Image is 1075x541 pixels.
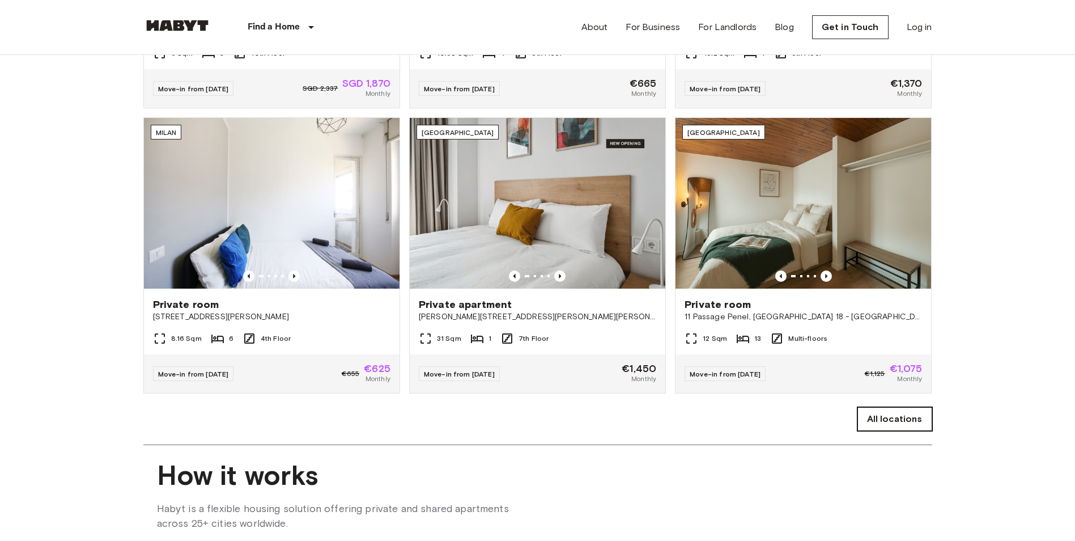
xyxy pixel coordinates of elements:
button: Previous image [243,270,254,282]
span: Move-in from [DATE] [158,370,229,378]
img: Marketing picture of unit FR-18-011-001-012 [675,118,931,289]
a: For Landlords [698,20,757,34]
button: Previous image [509,270,520,282]
span: [GEOGRAPHIC_DATA] [422,128,494,137]
span: Move-in from [DATE] [690,84,760,93]
span: 6 [229,333,233,344]
span: Milan [156,128,177,137]
span: 1 [488,333,491,344]
span: Monthly [366,88,390,99]
span: Move-in from [DATE] [424,370,495,378]
span: Monthly [631,88,656,99]
span: 31 Sqm [437,333,461,344]
img: Marketing picture of unit IT-14-111-001-006 [144,118,400,289]
span: Move-in from [DATE] [158,84,229,93]
span: 11 Passage Penel, [GEOGRAPHIC_DATA] 18 - [GEOGRAPHIC_DATA] [685,311,922,323]
span: [PERSON_NAME][STREET_ADDRESS][PERSON_NAME][PERSON_NAME] [419,311,656,323]
a: Log in [907,20,932,34]
span: 8.16 Sqm [171,333,202,344]
button: Previous image [554,270,566,282]
a: For Business [626,20,680,34]
a: Get in Touch [812,15,889,39]
span: €655 [342,369,360,379]
span: €665 [630,78,657,88]
span: Private room [685,298,751,311]
span: 7th Floor [519,333,549,344]
span: 12 Sqm [703,333,727,344]
span: 13 [754,333,761,344]
span: [GEOGRAPHIC_DATA] [687,128,760,137]
span: Multi-floors [788,333,827,344]
img: Marketing picture of unit ES-15-102-734-001 [410,118,665,289]
span: Monthly [897,88,922,99]
img: Habyt [143,20,211,31]
button: Previous image [821,270,832,282]
span: 4th Floor [261,333,291,344]
span: €1,125 [865,369,885,379]
a: Marketing picture of unit IT-14-111-001-006Previous imagePrevious imageMilanPrivate room[STREET_A... [143,117,400,394]
span: Private apartment [419,298,512,311]
span: Monthly [897,374,922,384]
a: Marketing picture of unit FR-18-011-001-012Previous imagePrevious image[GEOGRAPHIC_DATA]Private r... [675,117,932,394]
span: €1,450 [622,364,656,374]
a: Blog [775,20,794,34]
span: Monthly [366,374,390,384]
span: €1,075 [890,364,923,374]
button: Previous image [288,270,300,282]
span: €1,370 [890,78,923,88]
span: [STREET_ADDRESS][PERSON_NAME] [153,311,390,323]
span: Move-in from [DATE] [424,84,495,93]
span: Private room [153,298,219,311]
p: Find a Home [248,20,300,34]
a: About [581,20,608,34]
span: SGD 2,337 [303,83,338,94]
a: All locations [857,407,932,431]
span: How it works [157,459,919,492]
button: Previous image [775,270,787,282]
span: Monthly [631,374,656,384]
span: Habyt is a flexible housing solution offering private and shared apartments across 25+ cities wor... [157,501,538,531]
span: SGD 1,870 [342,78,390,88]
span: Move-in from [DATE] [690,370,760,378]
span: €625 [364,364,390,374]
a: Marketing picture of unit ES-15-102-734-001Previous imagePrevious image[GEOGRAPHIC_DATA]Private a... [409,117,666,394]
